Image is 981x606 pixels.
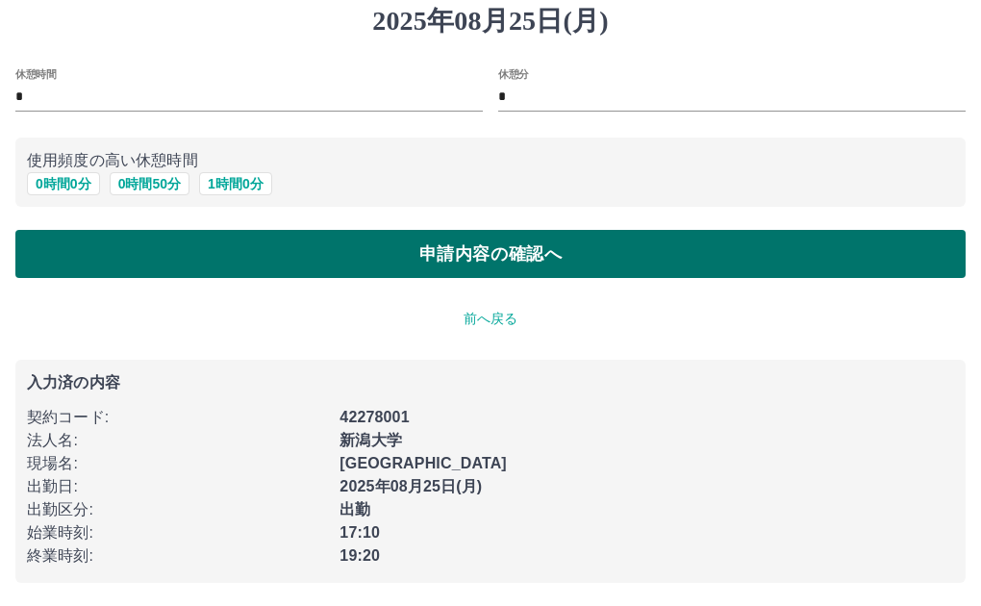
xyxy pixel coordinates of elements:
button: 0時間0分 [27,172,100,195]
p: 法人名 : [27,429,328,452]
p: 出勤区分 : [27,498,328,521]
p: 契約コード : [27,406,328,429]
button: 0時間50分 [110,172,189,195]
b: 17:10 [340,524,380,541]
label: 休憩時間 [15,66,56,81]
b: 出勤 [340,501,370,518]
button: 申請内容の確認へ [15,230,966,278]
label: 休憩分 [498,66,529,81]
b: [GEOGRAPHIC_DATA] [340,455,507,471]
b: 42278001 [340,409,409,425]
h1: 2025年08月25日(月) [15,5,966,38]
b: 新潟大学 [340,432,402,448]
p: 前へ戻る [15,309,966,329]
p: 終業時刻 : [27,544,328,568]
p: 現場名 : [27,452,328,475]
p: 始業時刻 : [27,521,328,544]
p: 入力済の内容 [27,375,954,391]
p: 出勤日 : [27,475,328,498]
b: 2025年08月25日(月) [340,478,482,494]
b: 19:20 [340,547,380,564]
p: 使用頻度の高い休憩時間 [27,149,954,172]
button: 1時間0分 [199,172,272,195]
